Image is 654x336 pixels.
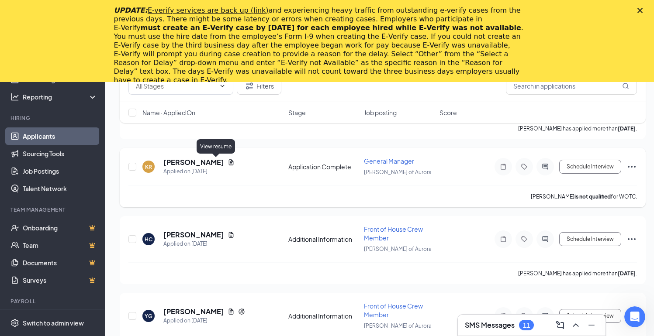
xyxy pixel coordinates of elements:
[364,302,423,319] span: Front of House Crew Member
[23,127,97,145] a: Applicants
[145,236,152,243] div: HC
[141,24,521,32] b: must create an E‑Verify case by [DATE] for each employee hired while E‑Verify was not available
[23,145,97,162] a: Sourcing Tools
[163,230,224,240] h5: [PERSON_NAME]
[197,139,235,154] div: View resume
[498,163,509,170] svg: Note
[540,312,550,319] svg: ActiveChat
[626,234,637,244] svg: Ellipses
[569,318,583,332] button: ChevronUp
[586,320,597,330] svg: Minimize
[624,306,645,327] iframe: Intercom live chat
[637,8,646,13] div: Close
[23,219,97,237] a: OnboardingCrown
[364,108,397,117] span: Job posting
[23,93,98,101] div: Reporting
[114,6,269,14] i: UPDATE:
[148,6,269,14] a: E-verify services are back up (link)
[498,236,509,243] svg: Note
[574,193,611,200] b: is not qualified
[364,246,432,252] span: [PERSON_NAME] of Aurora
[519,312,529,319] svg: Tag
[559,232,621,246] button: Schedule Interview
[364,169,432,175] span: [PERSON_NAME] of Aurora
[518,270,637,277] p: [PERSON_NAME] has applied more than .
[540,236,550,243] svg: ActiveChat
[244,81,255,91] svg: Filter
[114,6,526,85] div: and experiencing heavy traffic from outstanding e-verify cases from the previous days. There migh...
[364,322,432,329] span: [PERSON_NAME] of Aurora
[10,114,96,122] div: Hiring
[228,231,235,238] svg: Document
[288,235,359,243] div: Additional Information
[145,163,152,171] div: KR
[626,161,637,172] svg: Ellipses
[237,77,281,95] button: Filter Filters
[145,312,152,320] div: YG
[163,307,224,316] h5: [PERSON_NAME]
[23,180,97,197] a: Talent Network
[498,312,509,319] svg: Note
[364,225,423,242] span: Front of House Crew Member
[142,108,195,117] span: Name · Applied On
[163,316,245,325] div: Applied on [DATE]
[163,167,235,176] div: Applied on [DATE]
[238,308,245,315] svg: Reapply
[465,320,515,330] h3: SMS Messages
[23,271,97,289] a: SurveysCrown
[23,162,97,180] a: Job Postings
[23,254,97,271] a: DocumentsCrown
[163,240,235,248] div: Applied on [DATE]
[364,157,414,165] span: General Manager
[288,162,359,171] div: Application Complete
[10,319,19,327] svg: Settings
[553,318,567,332] button: ComposeMessage
[219,82,226,89] svg: ChevronDown
[559,309,621,323] button: Schedule Interview
[540,163,550,170] svg: ActiveChat
[519,163,529,170] svg: Tag
[506,77,637,95] input: Search in applications
[228,159,235,166] svg: Document
[10,206,96,213] div: Team Management
[10,298,96,305] div: Payroll
[618,270,636,277] b: [DATE]
[288,312,359,320] div: Additional Information
[136,81,215,91] input: All Stages
[439,108,457,117] span: Score
[23,237,97,254] a: TeamCrown
[163,158,224,167] h5: [PERSON_NAME]
[571,320,581,330] svg: ChevronUp
[10,93,19,101] svg: Analysis
[228,308,235,315] svg: Document
[23,319,84,327] div: Switch to admin view
[622,82,629,89] svg: MagnifyingGlass
[288,108,306,117] span: Stage
[559,160,621,174] button: Schedule Interview
[531,193,637,200] p: [PERSON_NAME] for WOTC.
[555,320,565,330] svg: ComposeMessage
[523,322,530,329] div: 11
[585,318,599,332] button: Minimize
[519,236,529,243] svg: Tag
